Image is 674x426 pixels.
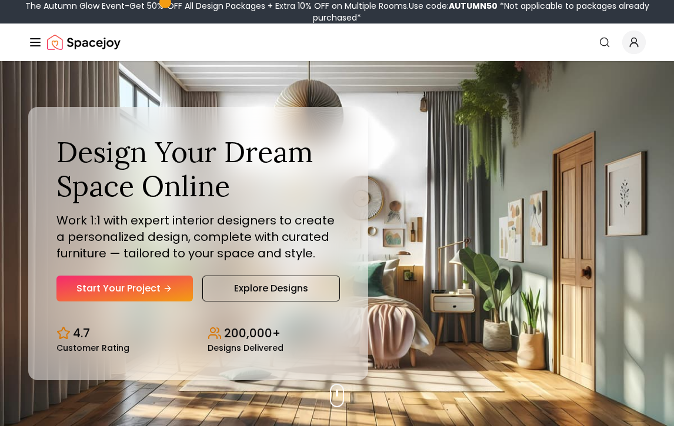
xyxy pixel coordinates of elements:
h1: Design Your Dream Space Online [56,135,340,203]
div: Design stats [56,316,340,352]
p: 4.7 [73,325,90,341]
small: Customer Rating [56,344,129,352]
p: 200,000+ [224,325,281,341]
small: Designs Delivered [208,344,283,352]
a: Spacejoy [47,31,121,54]
a: Start Your Project [56,276,193,301]
nav: Global [28,24,646,61]
a: Explore Designs [202,276,340,301]
img: Spacejoy Logo [47,31,121,54]
p: Work 1:1 with expert interior designers to create a personalized design, complete with curated fu... [56,212,340,261]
